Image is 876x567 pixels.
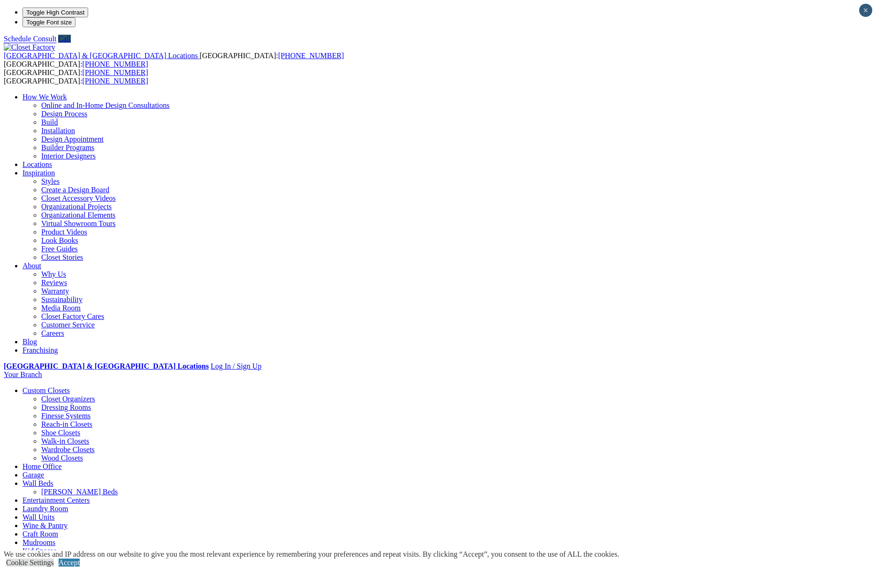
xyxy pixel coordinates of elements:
[41,118,58,126] a: Build
[22,547,56,555] a: Kid Spaces
[22,530,58,538] a: Craft Room
[41,270,66,278] a: Why Us
[41,203,112,211] a: Organizational Projects
[26,19,72,26] span: Toggle Font size
[58,35,71,43] a: Call
[278,52,344,60] a: [PHONE_NUMBER]
[41,403,91,411] a: Dressing Rooms
[22,479,53,487] a: Wall Beds
[41,194,116,202] a: Closet Accessory Videos
[41,420,92,428] a: Reach-in Closets
[22,93,67,101] a: How We Work
[22,338,37,346] a: Blog
[41,177,60,185] a: Styles
[22,8,88,17] button: Toggle High Contrast
[859,4,872,17] button: Close
[41,152,96,160] a: Interior Designers
[6,559,54,567] a: Cookie Settings
[22,169,55,177] a: Inspiration
[22,538,55,546] a: Mudrooms
[4,550,619,559] div: We use cookies and IP address on our website to give you the most relevant experience by remember...
[4,52,198,60] span: [GEOGRAPHIC_DATA] & [GEOGRAPHIC_DATA] Locations
[41,211,115,219] a: Organizational Elements
[41,312,104,320] a: Closet Factory Cares
[4,43,55,52] img: Closet Factory
[22,262,41,270] a: About
[4,362,209,370] a: [GEOGRAPHIC_DATA] & [GEOGRAPHIC_DATA] Locations
[82,68,148,76] a: [PHONE_NUMBER]
[41,245,78,253] a: Free Guides
[22,471,44,479] a: Garage
[41,110,87,118] a: Design Process
[41,253,83,261] a: Closet Stories
[41,429,80,437] a: Shoe Closets
[26,9,84,16] span: Toggle High Contrast
[41,186,109,194] a: Create a Design Board
[4,370,42,378] a: Your Branch
[22,496,90,504] a: Entertainment Centers
[41,135,104,143] a: Design Appointment
[41,329,64,337] a: Careers
[41,236,78,244] a: Look Books
[41,101,170,109] a: Online and In-Home Design Consultations
[22,505,68,513] a: Laundry Room
[22,513,54,521] a: Wall Units
[22,17,75,27] button: Toggle Font size
[210,362,261,370] a: Log In / Sign Up
[4,52,344,68] span: [GEOGRAPHIC_DATA]: [GEOGRAPHIC_DATA]:
[41,321,95,329] a: Customer Service
[41,412,90,420] a: Finesse Systems
[41,446,95,454] a: Wardrobe Closets
[41,228,87,236] a: Product Videos
[22,346,58,354] a: Franchising
[22,386,70,394] a: Custom Closets
[41,454,83,462] a: Wood Closets
[22,160,52,168] a: Locations
[4,52,200,60] a: [GEOGRAPHIC_DATA] & [GEOGRAPHIC_DATA] Locations
[22,522,67,529] a: Wine & Pantry
[41,219,116,227] a: Virtual Showroom Tours
[41,144,94,151] a: Builder Programs
[41,295,82,303] a: Sustainability
[59,559,80,567] a: Accept
[41,279,67,287] a: Reviews
[4,68,148,85] span: [GEOGRAPHIC_DATA]: [GEOGRAPHIC_DATA]:
[41,127,75,135] a: Installation
[41,304,81,312] a: Media Room
[22,462,62,470] a: Home Office
[41,395,95,403] a: Closet Organizers
[4,35,56,43] a: Schedule Consult
[82,77,148,85] a: [PHONE_NUMBER]
[41,488,118,496] a: [PERSON_NAME] Beds
[41,437,89,445] a: Walk-in Closets
[82,60,148,68] a: [PHONE_NUMBER]
[41,287,69,295] a: Warranty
